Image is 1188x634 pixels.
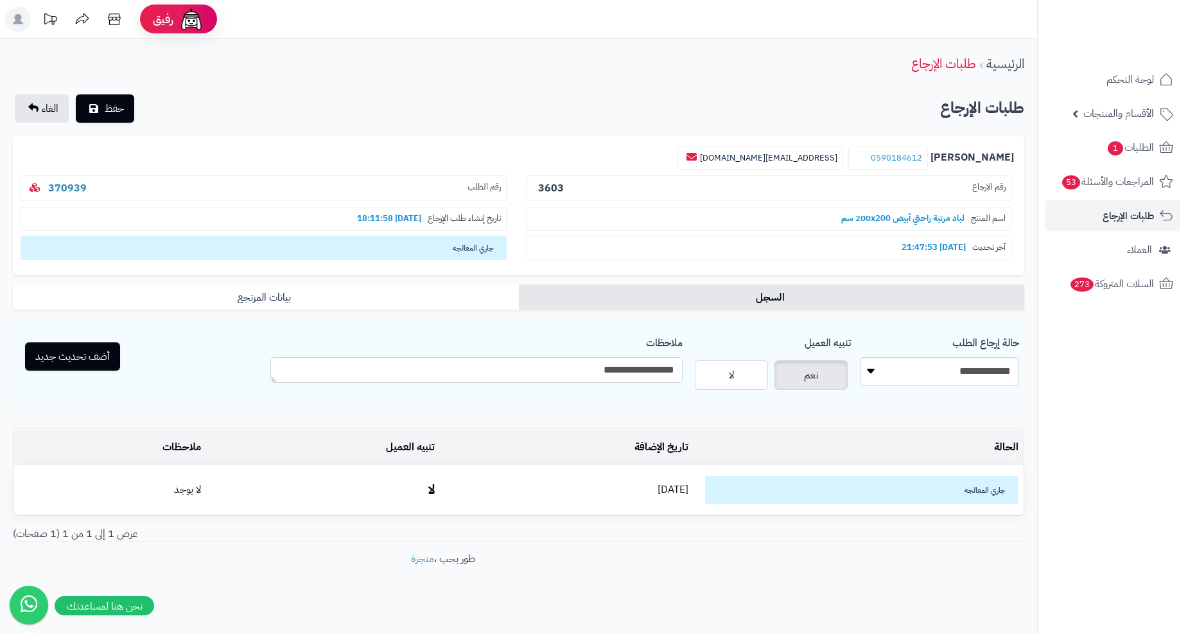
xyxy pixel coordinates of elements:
a: 0590184612 [871,152,922,164]
a: السلات المتروكة273 [1045,269,1180,299]
span: 273 [1070,277,1094,292]
h2: طلبات الإرجاع [940,95,1024,121]
td: لا يوجد [13,466,206,515]
span: الغاء [42,101,58,116]
span: حفظ [105,101,124,116]
b: 3603 [538,181,564,196]
a: العملاء [1045,234,1180,265]
b: [DATE] 21:47:53 [895,241,972,253]
span: الطلبات [1106,139,1154,157]
a: طلبات الإرجاع [1045,200,1180,231]
span: الأقسام والمنتجات [1083,105,1154,123]
label: ملاحظات [646,330,683,351]
span: العملاء [1127,241,1152,259]
span: لا [729,367,734,383]
span: السلات المتروكة [1069,275,1154,293]
a: [EMAIL_ADDRESS][DOMAIN_NAME] [700,152,837,164]
b: لباد مرتبة راحتي أبيض 200x200 سم‏ [835,212,971,224]
span: اسم المنتج [971,213,1006,225]
div: عرض 1 إلى 1 من 1 (1 صفحات) [3,527,519,542]
td: تنبيه العميل [206,430,440,465]
img: ai-face.png [179,6,204,32]
b: [DATE] 18:11:58 [351,212,428,224]
span: لوحة التحكم [1106,71,1154,89]
a: طلبات الإرجاع [911,54,976,73]
b: لا [428,480,435,499]
a: الغاء [15,94,69,123]
span: رفيق [153,12,173,27]
b: [PERSON_NAME] [930,150,1014,165]
span: طلبات الإرجاع [1103,207,1154,225]
span: 53 [1062,175,1080,189]
a: لوحة التحكم [1045,64,1180,95]
label: حالة إرجاع الطلب [952,330,1019,351]
td: الحالة [694,430,1024,465]
span: المراجعات والأسئلة [1061,173,1154,191]
span: 1 [1108,141,1123,155]
a: الرئيسية [986,54,1024,73]
span: تاريخ إنشاء طلب الإرجاع [428,213,501,225]
a: المراجعات والأسئلة53 [1045,166,1180,197]
button: حفظ [76,94,134,123]
td: [DATE] [440,466,694,515]
span: آخر تحديث [972,242,1006,254]
span: جاري المعالجه [705,476,1018,504]
label: تنبيه العميل [805,330,851,351]
span: رقم الارجاع [972,181,1006,196]
a: السجل [519,285,1025,310]
span: جاري المعالجه [21,236,507,260]
a: متجرة [411,551,434,567]
a: الطلبات1 [1045,132,1180,163]
button: أضف تحديث جديد [25,342,120,371]
a: بيانات المرتجع [13,285,519,310]
span: رقم الطلب [467,181,501,196]
a: تحديثات المنصة [34,6,66,35]
td: ملاحظات [13,430,206,465]
td: تاريخ الإضافة [440,430,694,465]
a: 370939 [48,181,87,196]
span: نعم [804,367,818,383]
